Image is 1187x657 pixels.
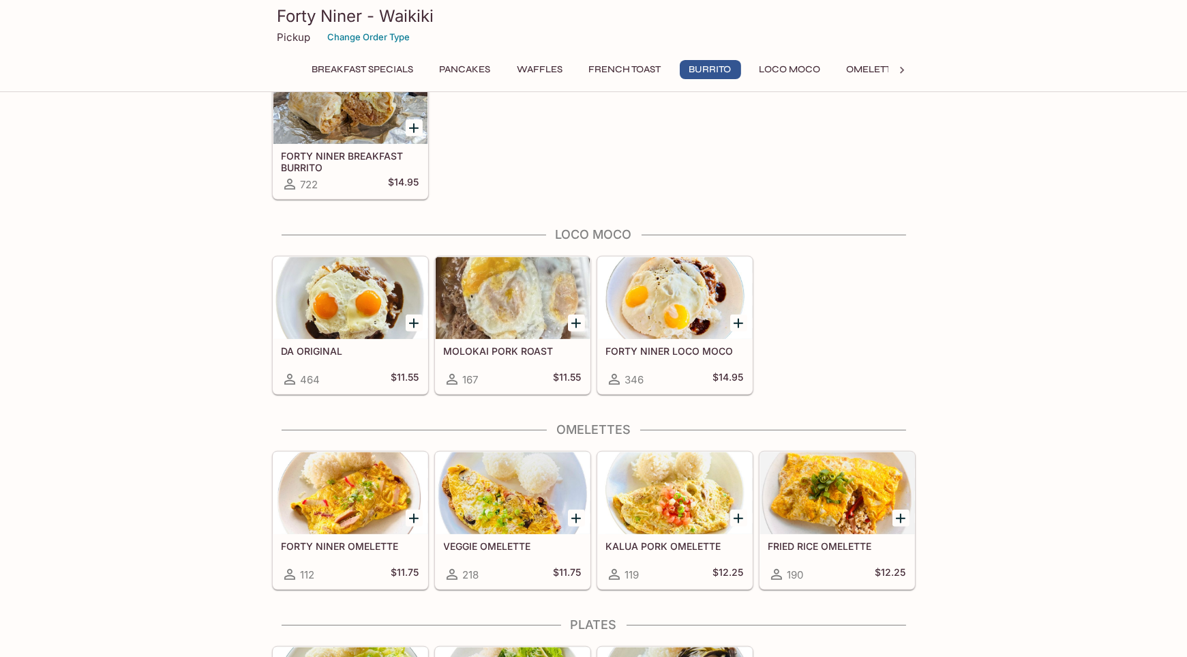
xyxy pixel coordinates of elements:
[892,510,910,527] button: Add FRIED RICE OMELETTE
[582,60,669,79] button: French Toast
[435,257,590,394] a: MOLOKAI PORK ROAST167$11.55
[768,540,906,552] h5: FRIED RICE OMELETTE
[463,568,479,581] span: 218
[760,452,914,534] div: FRIED RICE OMELETTE
[301,178,318,191] span: 722
[444,540,582,552] h5: VEGGIE OMELETTE
[680,60,741,79] button: Burrito
[760,452,915,589] a: FRIED RICE OMELETTE190$12.25
[875,566,906,583] h5: $12.25
[322,27,417,48] button: Change Order Type
[554,371,582,388] h5: $11.55
[432,60,498,79] button: Pancakes
[839,60,911,79] button: Omelettes
[272,422,916,437] h4: Omelettes
[277,5,910,27] h3: Forty Niner - Waikiki
[273,61,428,199] a: FORTY NINER BREAKFAST BURRITO722$14.95
[273,452,428,589] a: FORTY NINER OMELETTE112$11.75
[554,566,582,583] h5: $11.75
[713,371,744,388] h5: $14.95
[272,227,916,242] h4: Loco Moco
[301,373,320,386] span: 464
[391,566,419,583] h5: $11.75
[406,119,423,136] button: Add FORTY NINER BREAKFAST BURRITO
[597,452,753,589] a: KALUA PORK OMELETTE119$12.25
[625,373,644,386] span: 346
[509,60,571,79] button: Waffles
[730,315,747,332] button: Add FORTY NINER LOCO MOCO
[625,568,640,581] span: 119
[568,510,585,527] button: Add VEGGIE OMELETTE
[436,257,590,339] div: MOLOKAI PORK ROAST
[391,371,419,388] h5: $11.55
[598,452,752,534] div: KALUA PORK OMELETTE
[435,452,590,589] a: VEGGIE OMELETTE218$11.75
[598,257,752,339] div: FORTY NINER LOCO MOCO
[406,510,423,527] button: Add FORTY NINER OMELETTE
[301,568,315,581] span: 112
[273,257,427,339] div: DA ORIGINAL
[436,452,590,534] div: VEGGIE OMELETTE
[273,257,428,394] a: DA ORIGINAL464$11.55
[752,60,828,79] button: Loco Moco
[444,345,582,357] h5: MOLOKAI PORK ROAST
[713,566,744,583] h5: $12.25
[272,617,916,632] h4: Plates
[273,62,427,144] div: FORTY NINER BREAKFAST BURRITO
[282,150,419,173] h5: FORTY NINER BREAKFAST BURRITO
[273,452,427,534] div: FORTY NINER OMELETTE
[389,176,419,192] h5: $14.95
[606,345,744,357] h5: FORTY NINER LOCO MOCO
[282,345,419,357] h5: DA ORIGINAL
[606,540,744,552] h5: KALUA PORK OMELETTE
[568,315,585,332] button: Add MOLOKAI PORK ROAST
[305,60,421,79] button: Breakfast Specials
[282,540,419,552] h5: FORTY NINER OMELETTE
[406,315,423,332] button: Add DA ORIGINAL
[787,568,804,581] span: 190
[730,510,747,527] button: Add KALUA PORK OMELETTE
[463,373,479,386] span: 167
[597,257,753,394] a: FORTY NINER LOCO MOCO346$14.95
[277,31,311,44] p: Pickup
